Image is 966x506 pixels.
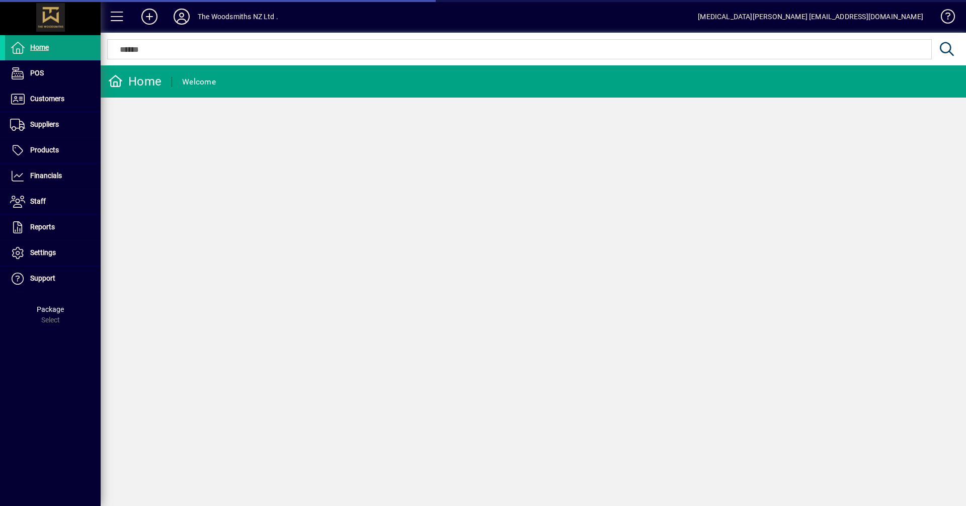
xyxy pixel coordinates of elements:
[166,8,198,26] button: Profile
[182,74,216,90] div: Welcome
[30,197,46,205] span: Staff
[30,69,44,77] span: POS
[698,9,923,25] div: [MEDICAL_DATA][PERSON_NAME] [EMAIL_ADDRESS][DOMAIN_NAME]
[30,248,56,257] span: Settings
[5,266,101,291] a: Support
[5,61,101,86] a: POS
[133,8,166,26] button: Add
[30,120,59,128] span: Suppliers
[5,240,101,266] a: Settings
[30,95,64,103] span: Customers
[5,138,101,163] a: Products
[5,215,101,240] a: Reports
[30,274,55,282] span: Support
[30,223,55,231] span: Reports
[933,2,953,35] a: Knowledge Base
[198,9,278,25] div: The Woodsmiths NZ Ltd .
[30,43,49,51] span: Home
[5,87,101,112] a: Customers
[5,189,101,214] a: Staff
[30,172,62,180] span: Financials
[5,112,101,137] a: Suppliers
[37,305,64,313] span: Package
[30,146,59,154] span: Products
[5,163,101,189] a: Financials
[108,73,162,90] div: Home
